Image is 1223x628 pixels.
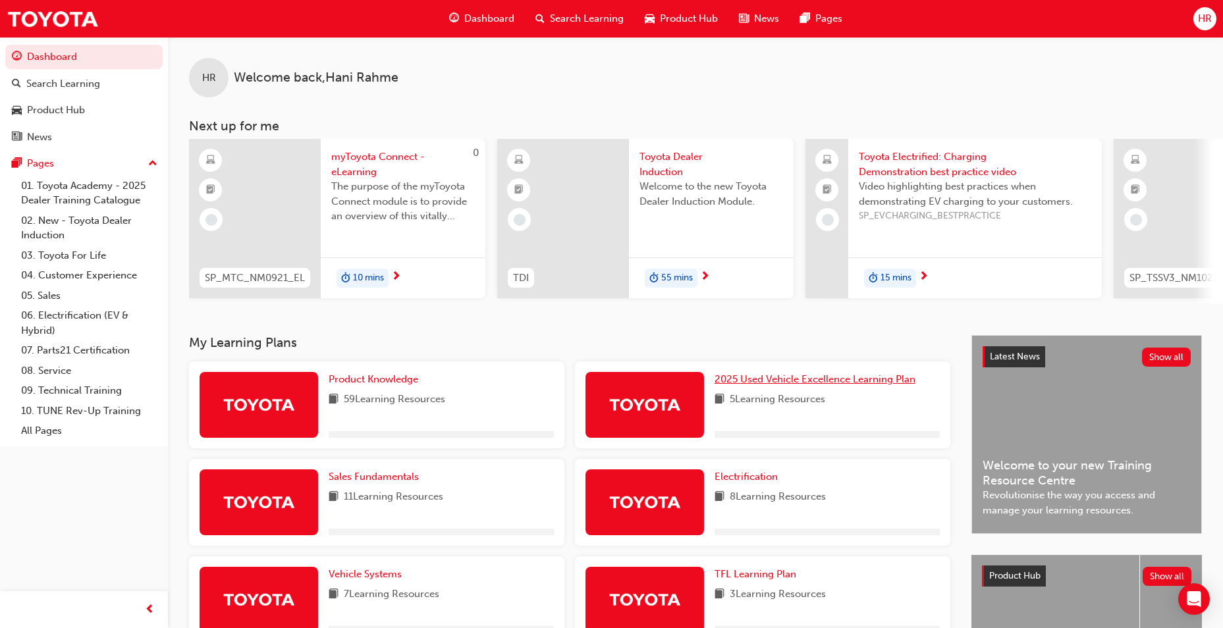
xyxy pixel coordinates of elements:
[649,270,659,287] span: duration-icon
[16,340,163,361] a: 07. Parts21 Certification
[7,4,99,34] img: Trak
[639,149,783,179] span: Toyota Dealer Induction
[16,246,163,266] a: 03. Toyota For Life
[329,469,424,484] a: Sales Fundamentals
[609,588,681,611] img: Trak
[550,11,624,26] span: Search Learning
[983,346,1191,367] a: Latest NewsShow all
[823,182,832,199] span: booktick-icon
[16,380,163,401] a: 09. Technical Training
[202,70,216,86] span: HR
[715,568,796,580] span: TFL Learning Plan
[971,335,1202,534] a: Latest NewsShow allWelcome to your new Training Resource CentreRevolutionise the way you access a...
[983,458,1191,488] span: Welcome to your new Training Resource Centre
[715,392,724,408] span: book-icon
[16,176,163,211] a: 01. Toyota Academy - 2025 Dealer Training Catalogue
[344,489,443,506] span: 11 Learning Resources
[12,105,22,117] span: car-icon
[859,149,1091,179] span: Toyota Electrified: Charging Demonstration best practice video
[739,11,749,27] span: news-icon
[715,587,724,603] span: book-icon
[16,361,163,381] a: 08. Service
[881,271,911,286] span: 15 mins
[805,139,1102,298] a: Toyota Electrified: Charging Demonstration best practice videoVideo highlighting best practices w...
[16,265,163,286] a: 04. Customer Experience
[329,471,419,483] span: Sales Fundamentals
[329,392,339,408] span: book-icon
[715,567,802,582] a: TFL Learning Plan
[715,489,724,506] span: book-icon
[464,11,514,26] span: Dashboard
[869,270,878,287] span: duration-icon
[754,11,779,26] span: News
[12,78,21,90] span: search-icon
[660,11,718,26] span: Product Hub
[329,568,402,580] span: Vehicle Systems
[514,182,524,199] span: booktick-icon
[859,179,1091,209] span: Video highlighting best practices when demonstrating EV charging to your customers.
[1193,7,1216,30] button: HR
[989,570,1041,581] span: Product Hub
[223,588,295,611] img: Trak
[700,271,710,283] span: next-icon
[800,11,810,27] span: pages-icon
[715,372,921,387] a: 2025 Used Vehicle Excellence Learning Plan
[730,489,826,506] span: 8 Learning Resources
[639,179,783,209] span: Welcome to the new Toyota Dealer Induction Module.
[331,149,475,179] span: myToyota Connect - eLearning
[715,471,778,483] span: Electrification
[822,214,834,226] span: learningRecordVerb_NONE-icon
[1143,567,1192,586] button: Show all
[16,286,163,306] a: 05. Sales
[5,125,163,149] a: News
[525,5,634,32] a: search-iconSearch Learning
[329,373,418,385] span: Product Knowledge
[16,305,163,340] a: 06. Electrification (EV & Hybrid)
[5,98,163,122] a: Product Hub
[439,5,525,32] a: guage-iconDashboard
[5,42,163,151] button: DashboardSearch LearningProduct HubNews
[206,182,215,199] span: booktick-icon
[473,147,479,159] span: 0
[331,179,475,224] span: The purpose of the myToyota Connect module is to provide an overview of this vitally important ne...
[145,602,155,618] span: prev-icon
[26,76,100,92] div: Search Learning
[27,130,52,145] div: News
[5,45,163,69] a: Dashboard
[168,118,1223,134] h3: Next up for me
[5,151,163,176] button: Pages
[223,490,295,513] img: Trak
[205,214,217,226] span: learningRecordVerb_NONE-icon
[661,271,693,286] span: 55 mins
[983,488,1191,517] span: Revolutionise the way you access and manage your learning resources.
[12,51,22,63] span: guage-icon
[344,587,439,603] span: 7 Learning Resources
[341,270,350,287] span: duration-icon
[990,351,1040,362] span: Latest News
[513,271,529,286] span: TDI
[234,70,398,86] span: Welcome back , Hani Rahme
[609,393,681,416] img: Trak
[329,587,339,603] span: book-icon
[353,271,384,286] span: 10 mins
[148,155,157,172] span: up-icon
[728,5,790,32] a: news-iconNews
[12,132,22,144] span: news-icon
[514,152,524,169] span: learningResourceType_ELEARNING-icon
[391,271,401,283] span: next-icon
[27,156,54,171] div: Pages
[919,271,929,283] span: next-icon
[790,5,853,32] a: pages-iconPages
[815,11,842,26] span: Pages
[715,469,783,484] a: Electrification
[1198,11,1212,26] span: HR
[497,139,794,298] a: TDIToyota Dealer InductionWelcome to the new Toyota Dealer Induction Module.duration-icon55 mins
[1131,152,1140,169] span: learningResourceType_ELEARNING-icon
[329,567,407,582] a: Vehicle Systems
[609,490,681,513] img: Trak
[859,209,1091,224] span: SP_EVCHARGING_BESTPRACTICE
[1130,214,1142,226] span: learningRecordVerb_NONE-icon
[16,401,163,421] a: 10. TUNE Rev-Up Training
